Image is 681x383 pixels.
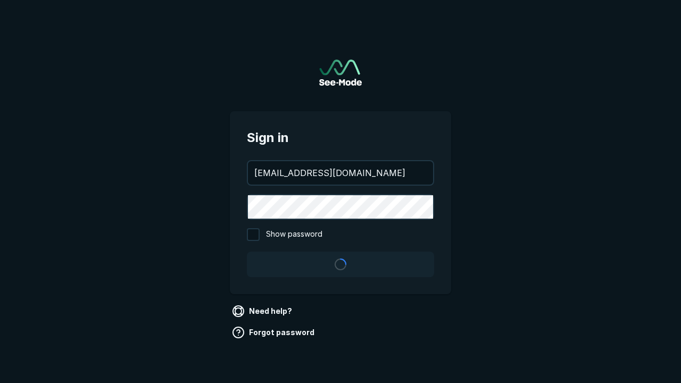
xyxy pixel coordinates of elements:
a: Need help? [230,303,296,320]
input: your@email.com [248,161,433,185]
img: See-Mode Logo [319,60,362,86]
a: Forgot password [230,324,319,341]
a: Go to sign in [319,60,362,86]
span: Sign in [247,128,434,147]
span: Show password [266,228,322,241]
